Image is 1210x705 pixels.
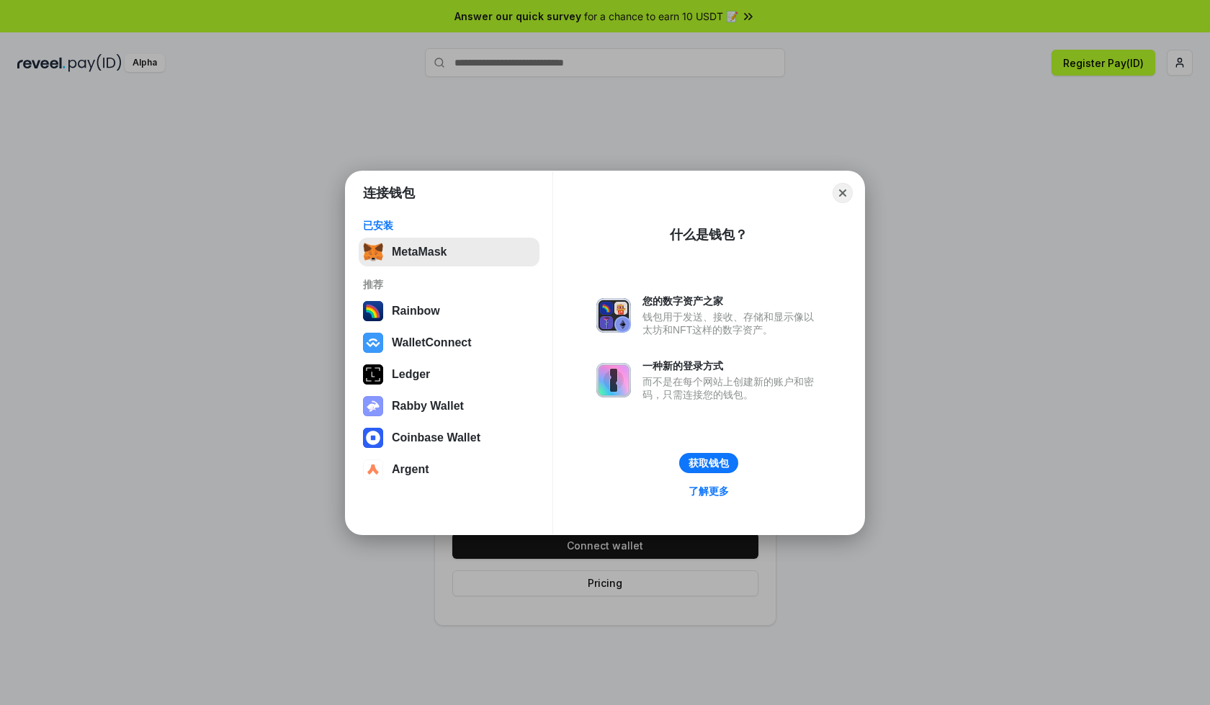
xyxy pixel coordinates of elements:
[359,423,539,452] button: Coinbase Wallet
[642,310,821,336] div: 钱包用于发送、接收、存储和显示像以太坊和NFT这样的数字资产。
[363,219,535,232] div: 已安装
[359,392,539,421] button: Rabby Wallet
[392,431,480,444] div: Coinbase Wallet
[363,364,383,385] img: svg+xml,%3Csvg%20xmlns%3D%22http%3A%2F%2Fwww.w3.org%2F2000%2Fsvg%22%20width%3D%2228%22%20height%3...
[363,459,383,480] img: svg+xml,%3Csvg%20width%3D%2228%22%20height%3D%2228%22%20viewBox%3D%220%200%2028%2028%22%20fill%3D...
[642,359,821,372] div: 一种新的登录方式
[363,242,383,262] img: svg+xml,%3Csvg%20fill%3D%22none%22%20height%3D%2233%22%20viewBox%3D%220%200%2035%2033%22%20width%...
[392,368,430,381] div: Ledger
[680,482,738,500] a: 了解更多
[363,301,383,321] img: svg+xml,%3Csvg%20width%3D%22120%22%20height%3D%22120%22%20viewBox%3D%220%200%20120%20120%22%20fil...
[363,184,415,202] h1: 连接钱包
[392,400,464,413] div: Rabby Wallet
[359,238,539,266] button: MetaMask
[833,183,853,203] button: Close
[596,298,631,333] img: svg+xml,%3Csvg%20xmlns%3D%22http%3A%2F%2Fwww.w3.org%2F2000%2Fsvg%22%20fill%3D%22none%22%20viewBox...
[392,463,429,476] div: Argent
[359,297,539,325] button: Rainbow
[642,295,821,307] div: 您的数字资产之家
[679,453,738,473] button: 获取钱包
[596,363,631,398] img: svg+xml,%3Csvg%20xmlns%3D%22http%3A%2F%2Fwww.w3.org%2F2000%2Fsvg%22%20fill%3D%22none%22%20viewBox...
[392,336,472,349] div: WalletConnect
[363,428,383,448] img: svg+xml,%3Csvg%20width%3D%2228%22%20height%3D%2228%22%20viewBox%3D%220%200%2028%2028%22%20fill%3D...
[689,457,729,470] div: 获取钱包
[359,328,539,357] button: WalletConnect
[363,333,383,353] img: svg+xml,%3Csvg%20width%3D%2228%22%20height%3D%2228%22%20viewBox%3D%220%200%2028%2028%22%20fill%3D...
[642,375,821,401] div: 而不是在每个网站上创建新的账户和密码，只需连接您的钱包。
[359,360,539,389] button: Ledger
[670,226,748,243] div: 什么是钱包？
[392,246,447,259] div: MetaMask
[689,485,729,498] div: 了解更多
[392,305,440,318] div: Rainbow
[363,396,383,416] img: svg+xml,%3Csvg%20xmlns%3D%22http%3A%2F%2Fwww.w3.org%2F2000%2Fsvg%22%20fill%3D%22none%22%20viewBox...
[359,455,539,484] button: Argent
[363,278,535,291] div: 推荐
